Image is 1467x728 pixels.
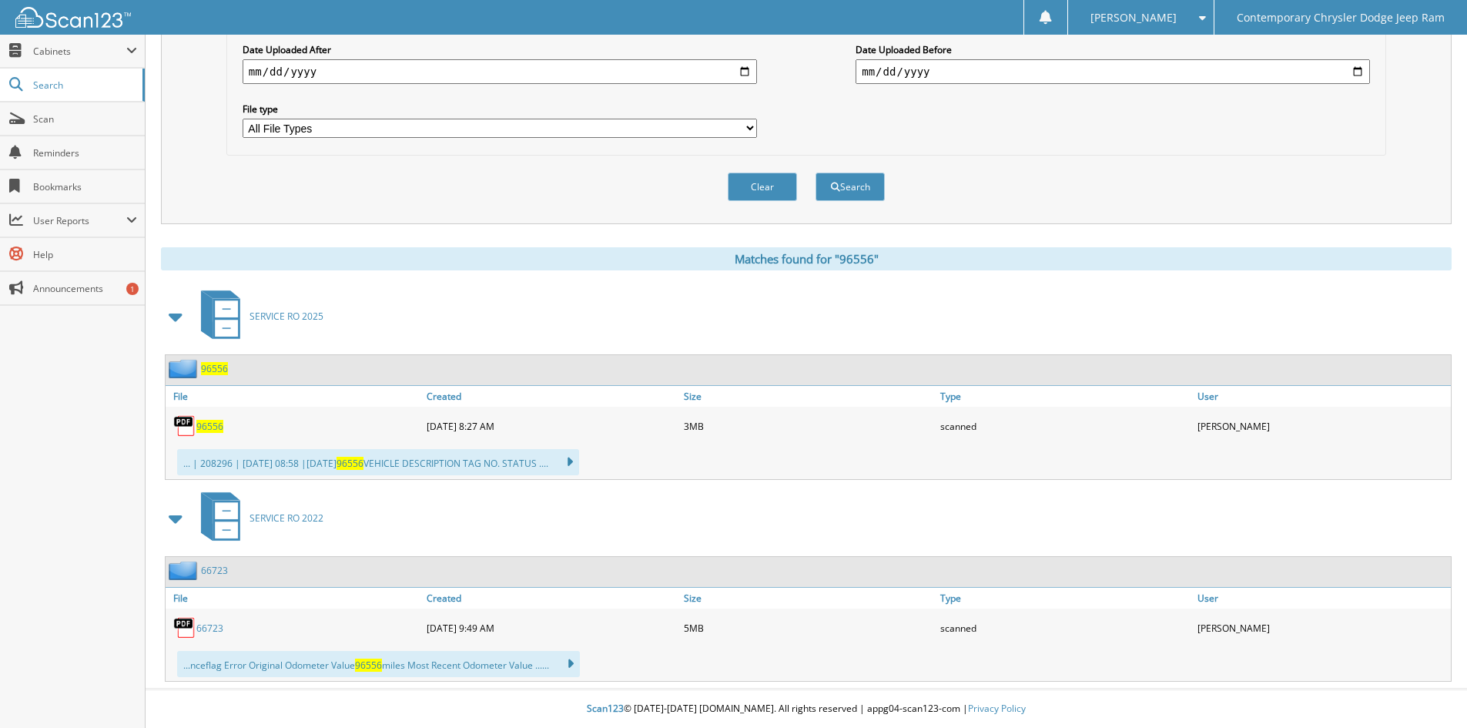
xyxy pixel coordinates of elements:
img: PDF.png [173,414,196,438]
a: 66723 [201,564,228,577]
input: start [243,59,757,84]
div: scanned [936,612,1194,643]
a: Privacy Policy [968,702,1026,715]
span: 96556 [355,659,382,672]
a: Type [936,386,1194,407]
div: scanned [936,411,1194,441]
a: User [1194,386,1451,407]
span: Help [33,248,137,261]
div: ...nceflag Error Original Odometer Value miles Most Recent Odometer Value ...... [177,651,580,677]
a: Created [423,588,680,609]
div: 1 [126,283,139,295]
span: Bookmarks [33,180,137,193]
img: folder2.png [169,561,201,580]
div: [DATE] 8:27 AM [423,411,680,441]
div: ... | 208296 | [DATE] 08:58 |[DATE] VEHICLE DESCRIPTION TAG NO. STATUS .... [177,449,579,475]
a: File [166,386,423,407]
a: SERVICE RO 2025 [192,286,323,347]
span: Reminders [33,146,137,159]
button: Search [816,173,885,201]
div: 3MB [680,411,937,441]
a: Created [423,386,680,407]
span: Announcements [33,282,137,295]
input: end [856,59,1370,84]
div: Matches found for "96556" [161,247,1452,270]
a: User [1194,588,1451,609]
span: Search [33,79,135,92]
a: SERVICE RO 2022 [192,488,323,549]
span: SERVICE RO 2025 [250,310,323,323]
span: 96556 [337,457,363,470]
span: User Reports [33,214,126,227]
span: Contemporary Chrysler Dodge Jeep Ram [1237,13,1445,22]
div: [PERSON_NAME] [1194,411,1451,441]
button: Clear [728,173,797,201]
span: Cabinets [33,45,126,58]
div: [PERSON_NAME] [1194,612,1451,643]
label: Date Uploaded Before [856,43,1370,56]
a: Type [936,588,1194,609]
label: Date Uploaded After [243,43,757,56]
a: 66723 [196,622,223,635]
span: SERVICE RO 2022 [250,512,323,525]
a: 96556 [201,362,228,375]
div: [DATE] 9:49 AM [423,612,680,643]
a: Size [680,386,937,407]
img: scan123-logo-white.svg [15,7,131,28]
a: File [166,588,423,609]
div: 5MB [680,612,937,643]
img: folder2.png [169,359,201,378]
a: Size [680,588,937,609]
span: [PERSON_NAME] [1090,13,1177,22]
label: File type [243,102,757,116]
div: © [DATE]-[DATE] [DOMAIN_NAME]. All rights reserved | appg04-scan123-com | [146,690,1467,728]
span: Scan [33,112,137,126]
a: 96556 [196,420,223,433]
span: Scan123 [587,702,624,715]
img: PDF.png [173,616,196,639]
